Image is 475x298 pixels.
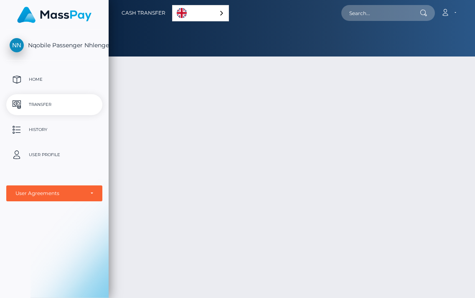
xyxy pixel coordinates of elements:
a: Cash Transfer [122,4,165,22]
p: Transfer [10,98,99,111]
img: MassPay [17,7,91,23]
p: Home [10,73,99,86]
a: History [6,119,102,140]
a: English [173,5,229,21]
p: History [10,123,99,136]
div: Language [172,5,229,21]
a: User Profile [6,144,102,165]
div: User Agreements [15,190,84,197]
p: User Profile [10,149,99,161]
a: Transfer [6,94,102,115]
aside: Language selected: English [172,5,229,21]
button: User Agreements [6,185,102,201]
input: Search... [341,5,420,21]
span: Nqobile Passenger Nhlengethwa [6,41,102,49]
a: Home [6,69,102,90]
